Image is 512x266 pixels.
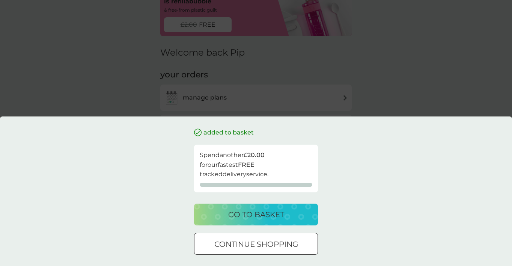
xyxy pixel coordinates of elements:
[194,204,318,225] button: go to basket
[214,238,298,250] p: continue shopping
[203,128,254,138] p: added to basket
[194,233,318,255] button: continue shopping
[228,209,284,221] p: go to basket
[200,150,312,179] p: Spend another for our fastest tracked delivery service.
[238,161,254,168] strong: FREE
[244,151,265,159] strong: £20.00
